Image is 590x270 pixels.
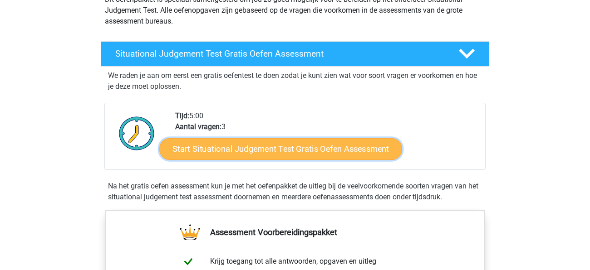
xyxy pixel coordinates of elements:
b: Aantal vragen: [175,122,221,131]
div: Na het gratis oefen assessment kun je met het oefenpakket de uitleg bij de veelvoorkomende soorte... [104,181,486,202]
div: 5:00 3 [168,111,485,169]
p: We raden je aan om eerst een gratis oefentest te doen zodat je kunt zien wat voor soort vragen er... [108,70,482,92]
b: Tijd: [175,111,189,120]
a: Start Situational Judgement Test Gratis Oefen Assessment [159,138,402,160]
a: Situational Judgement Test Gratis Oefen Assessment [97,41,493,67]
h4: Situational Judgement Test Gratis Oefen Assessment [115,48,444,59]
img: Klok [114,111,160,156]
